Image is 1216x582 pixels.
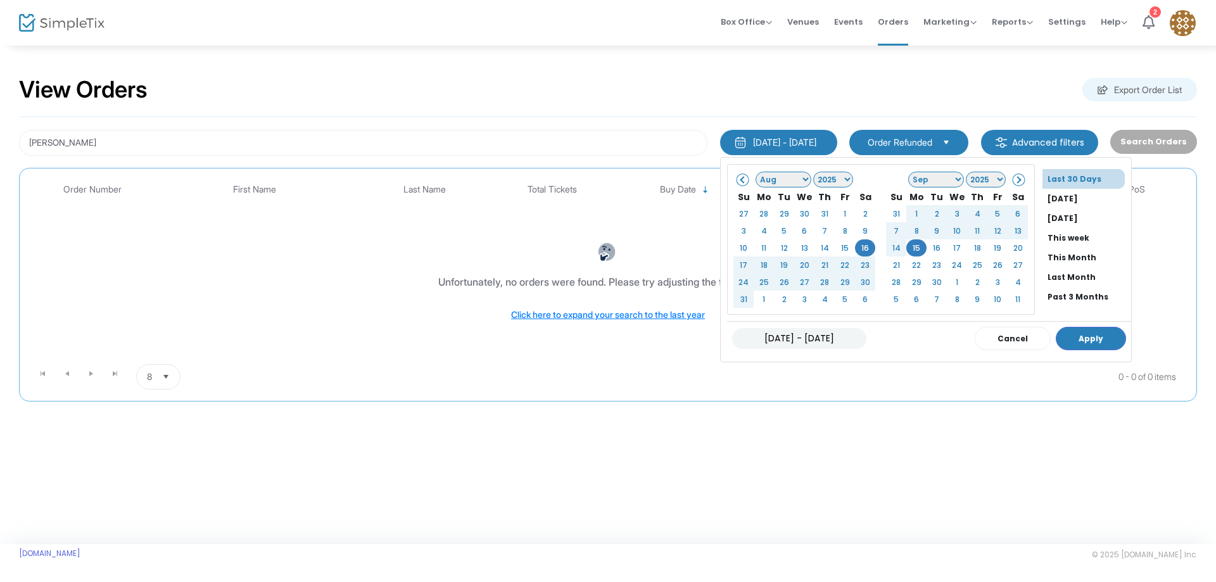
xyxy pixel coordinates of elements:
td: 21 [886,256,906,274]
td: 14 [814,239,835,256]
span: Orders [878,6,908,38]
img: monthly [734,136,747,149]
td: 18 [967,239,987,256]
span: Order Number [63,184,122,195]
span: Order Refunded [868,136,932,149]
span: Events [834,6,863,38]
td: 11 [967,222,987,239]
th: Tu [927,188,947,205]
td: 15 [906,239,927,256]
td: 20 [794,256,814,274]
td: 28 [886,274,906,291]
li: Last 30 Days [1042,169,1125,189]
td: 13 [1008,222,1028,239]
td: 31 [814,205,835,222]
td: 19 [987,239,1008,256]
li: Past 3 Months [1042,287,1131,307]
td: 14 [886,239,906,256]
div: Unfortunately, no orders were found. Please try adjusting the filters above. [438,274,778,289]
td: 6 [1008,205,1028,222]
span: Help [1101,16,1127,28]
td: 30 [855,274,875,291]
m-button: Advanced filters [981,130,1098,155]
td: 27 [1008,256,1028,274]
th: Th [814,188,835,205]
td: 24 [733,274,754,291]
td: 20 [1008,239,1028,256]
th: We [947,188,967,205]
td: 3 [947,205,967,222]
td: 19 [774,256,794,274]
td: 8 [947,291,967,308]
td: 5 [886,291,906,308]
td: 30 [927,274,947,291]
div: [DATE] - [DATE] [753,136,816,149]
span: Venues [787,6,819,38]
th: Sa [1008,188,1028,205]
li: This week [1042,228,1131,248]
td: 17 [947,239,967,256]
span: 8 [147,370,152,383]
button: Apply [1056,327,1126,350]
td: 27 [794,274,814,291]
th: Tu [774,188,794,205]
td: 1 [906,205,927,222]
li: This Month [1042,248,1131,267]
td: 16 [927,239,947,256]
td: 10 [733,239,754,256]
td: 28 [814,274,835,291]
h2: View Orders [19,76,148,104]
td: 10 [987,291,1008,308]
div: 2 [1149,6,1161,18]
td: 4 [967,205,987,222]
span: PoS [1129,184,1145,195]
td: 10 [947,222,967,239]
td: 28 [754,205,774,222]
li: [DATE] [1042,208,1131,228]
a: [DOMAIN_NAME] [19,548,80,559]
span: Reports [992,16,1033,28]
td: 29 [835,274,855,291]
th: Total Tickets [499,175,605,205]
td: 5 [987,205,1008,222]
td: 7 [814,222,835,239]
td: 11 [1008,291,1028,308]
td: 27 [733,205,754,222]
td: 9 [927,222,947,239]
td: 24 [947,256,967,274]
td: 30 [794,205,814,222]
span: Sortable [700,185,711,195]
td: 1 [754,291,774,308]
span: Box Office [721,16,772,28]
li: Last Month [1042,267,1131,287]
th: Fr [987,188,1008,205]
td: 2 [927,205,947,222]
td: 18 [754,256,774,274]
td: 17 [733,256,754,274]
th: Sa [855,188,875,205]
span: First Name [233,184,276,195]
td: 4 [754,222,774,239]
td: 3 [987,274,1008,291]
td: 11 [754,239,774,256]
td: 7 [886,222,906,239]
th: Mo [754,188,774,205]
th: We [794,188,814,205]
td: 6 [794,222,814,239]
input: MM/DD/YYYY - MM/DD/YYYY [732,328,866,349]
span: Last Name [403,184,446,195]
td: 7 [927,291,947,308]
td: 4 [814,291,835,308]
td: 9 [855,222,875,239]
img: face-thinking.png [597,243,616,262]
td: 31 [886,205,906,222]
span: Marketing [923,16,977,28]
td: 21 [814,256,835,274]
td: 26 [987,256,1008,274]
td: 5 [835,291,855,308]
td: 5 [774,222,794,239]
td: 9 [967,291,987,308]
button: Select [937,136,955,149]
kendo-pager-info: 0 - 0 of 0 items [307,364,1176,389]
th: Fr [835,188,855,205]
